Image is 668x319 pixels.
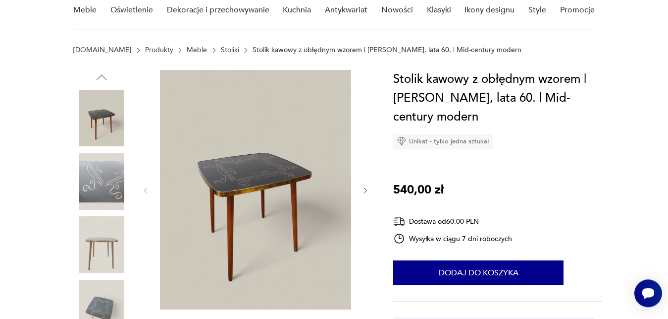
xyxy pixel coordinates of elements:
[393,233,512,245] div: Wysyłka w ciągu 7 dni roboczych
[397,137,406,146] img: Ikona diamentu
[393,181,444,199] p: 540,00 zł
[187,46,207,54] a: Meble
[73,216,130,273] img: Zdjęcie produktu Stolik kawowy z obłędnym wzorem | Albert Busch, lata 60. | Mid-century modern
[393,260,564,285] button: Dodaj do koszyka
[393,134,493,149] div: Unikat - tylko jedna sztuka!
[221,46,239,54] a: Stoliki
[253,46,521,54] p: Stolik kawowy z obłędnym wzorem | [PERSON_NAME], lata 60. | Mid-century modern
[393,215,405,228] img: Ikona dostawy
[145,46,173,54] a: Produkty
[393,70,602,127] h1: Stolik kawowy z obłędnym wzorem | [PERSON_NAME], lata 60. | Mid-century modern
[73,90,130,146] img: Zdjęcie produktu Stolik kawowy z obłędnym wzorem | Albert Busch, lata 60. | Mid-century modern
[73,46,131,54] a: [DOMAIN_NAME]
[634,279,662,307] iframe: Smartsupp widget button
[160,70,351,310] img: Zdjęcie produktu Stolik kawowy z obłędnym wzorem | Albert Busch, lata 60. | Mid-century modern
[393,215,512,228] div: Dostawa od 60,00 PLN
[73,153,130,210] img: Zdjęcie produktu Stolik kawowy z obłędnym wzorem | Albert Busch, lata 60. | Mid-century modern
